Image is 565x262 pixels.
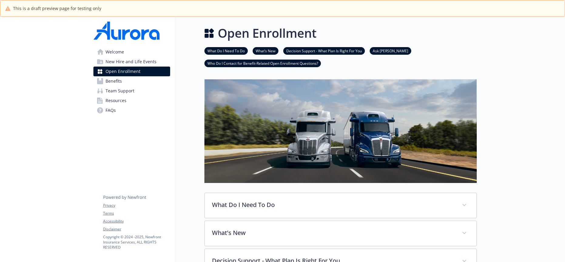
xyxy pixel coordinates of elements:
[93,96,170,105] a: Resources
[370,48,411,53] a: Ask [PERSON_NAME]
[93,57,170,67] a: New Hire and Life Events
[212,228,455,237] p: What’s New
[103,226,170,232] a: Disclaimer
[204,48,248,53] a: What Do I Need To Do
[218,24,317,42] h1: Open Enrollment
[283,48,365,53] a: Decision Support - What Plan Is Right For You
[106,76,122,86] span: Benefits
[204,79,477,183] img: open enrollment page banner
[106,57,156,67] span: New Hire and Life Events
[93,47,170,57] a: Welcome
[103,203,170,208] a: Privacy
[106,96,126,105] span: Resources
[106,47,124,57] span: Welcome
[205,193,476,218] div: What Do I Need To Do
[13,5,101,12] span: This is a draft preview page for testing only
[103,219,170,224] a: Accessibility
[93,76,170,86] a: Benefits
[93,67,170,76] a: Open Enrollment
[103,211,170,216] a: Terms
[204,60,321,66] a: Who Do I Contact for Benefit-Related Open Enrollment Questions?
[106,67,140,76] span: Open Enrollment
[106,86,134,96] span: Team Support
[106,105,116,115] span: FAQs
[103,234,170,250] p: Copyright © 2024 - 2025 , Newfront Insurance Services, ALL RIGHTS RESERVED
[93,86,170,96] a: Team Support
[253,48,278,53] a: What’s New
[93,105,170,115] a: FAQs
[205,221,476,246] div: What’s New
[212,200,455,209] p: What Do I Need To Do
